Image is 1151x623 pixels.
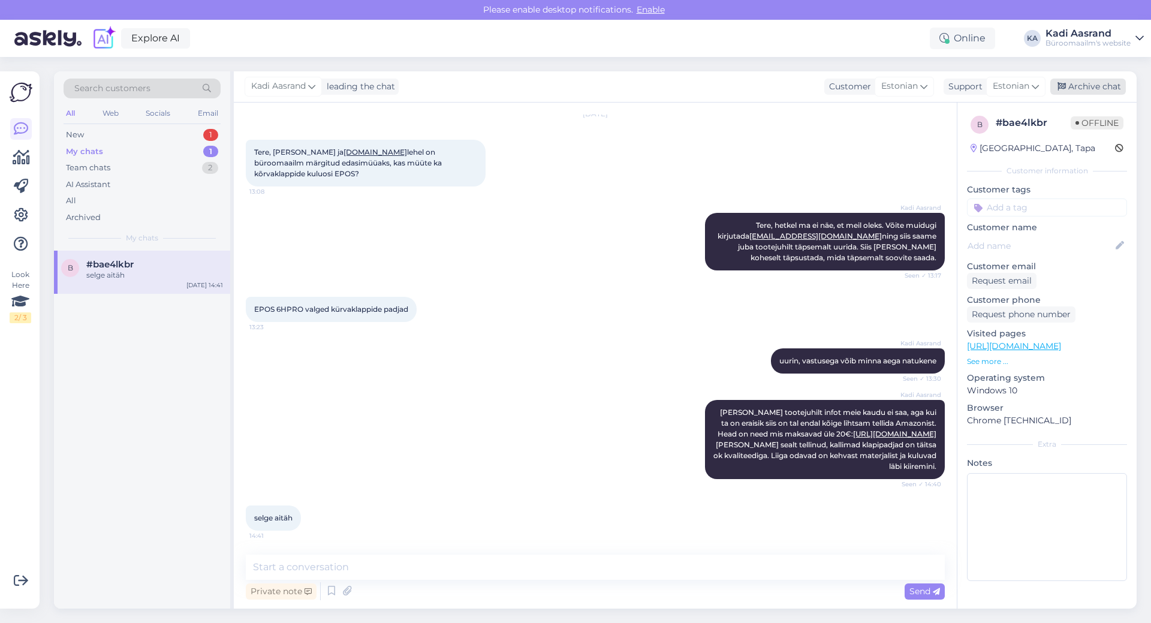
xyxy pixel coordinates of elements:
span: Seen ✓ 13:30 [896,374,941,383]
div: [DATE] 14:41 [186,281,223,290]
span: b [68,263,73,272]
div: Kadi Aasrand [1045,29,1131,38]
div: Private note [246,583,317,600]
span: Send [909,586,940,597]
p: See more ... [967,356,1127,367]
a: Explore AI [121,28,190,49]
span: Estonian [881,80,918,93]
input: Add name [968,239,1113,252]
div: Customer information [967,165,1127,176]
a: [DOMAIN_NAME] [344,148,407,156]
div: selge aitäh [86,270,223,281]
div: 2 [202,162,218,174]
span: 13:08 [249,187,294,196]
span: [PERSON_NAME] tootejuhilt infot meie kaudu ei saa, aga kui ta on eraisik siis on tal endal kõige ... [713,408,938,471]
div: Archived [66,212,101,224]
span: Kadi Aasrand [896,203,941,212]
span: My chats [126,233,158,243]
div: Extra [967,439,1127,450]
p: Customer name [967,221,1127,234]
span: Seen ✓ 13:17 [896,271,941,280]
div: All [64,106,77,121]
p: Browser [967,402,1127,414]
span: Tere, [PERSON_NAME] ja lehel on büroomaailm märgitud edasimüüaks, kas müüte ka kõrvaklappide kulu... [254,148,444,178]
div: Büroomaailm's website [1045,38,1131,48]
div: Request email [967,273,1036,289]
div: Online [930,28,995,49]
p: Customer email [967,260,1127,273]
div: AI Assistant [66,179,110,191]
span: Offline [1071,116,1123,130]
span: Seen ✓ 14:40 [896,480,941,489]
img: explore-ai [91,26,116,51]
p: Customer phone [967,294,1127,306]
span: 14:41 [249,531,294,540]
a: [EMAIL_ADDRESS][DOMAIN_NAME] [749,231,882,240]
div: Email [195,106,221,121]
div: New [66,129,84,141]
span: Estonian [993,80,1029,93]
div: 1 [203,129,218,141]
span: Search customers [74,82,150,95]
span: Enable [633,4,668,15]
div: 1 [203,146,218,158]
p: Operating system [967,372,1127,384]
p: Visited pages [967,327,1127,340]
a: Kadi AasrandBüroomaailm's website [1045,29,1144,48]
div: Archive chat [1050,79,1126,95]
span: 13:23 [249,323,294,332]
div: KA [1024,30,1041,47]
div: Socials [143,106,173,121]
span: Kadi Aasrand [896,339,941,348]
div: 2 / 3 [10,312,31,323]
div: Support [944,80,983,93]
span: Kadi Aasrand [896,390,941,399]
div: Look Here [10,269,31,323]
div: Request phone number [967,306,1075,323]
p: Chrome [TECHNICAL_ID] [967,414,1127,427]
span: selge aitäh [254,513,293,522]
img: Askly Logo [10,81,32,104]
span: b [977,120,983,129]
div: # bae4lkbr [996,116,1071,130]
span: Kadi Aasrand [251,80,306,93]
input: Add a tag [967,198,1127,216]
div: leading the chat [322,80,395,93]
div: All [66,195,76,207]
div: Web [100,106,121,121]
span: Tere, hetkel ma ei näe, et meil oleks. Võite muidugi kirjutada ning siis saame juba tootejuhilt t... [718,221,938,262]
p: Windows 10 [967,384,1127,397]
div: My chats [66,146,103,158]
div: [GEOGRAPHIC_DATA], Tapa [971,142,1095,155]
span: #bae4lkbr [86,259,134,270]
a: [URL][DOMAIN_NAME] [967,341,1061,351]
p: Customer tags [967,183,1127,196]
span: uurin, vastusega võib minna aega natukene [779,356,936,365]
span: EPOS 6HPRO valged kürvaklappide padjad [254,305,408,314]
div: Customer [824,80,871,93]
a: [URL][DOMAIN_NAME] [853,429,936,438]
p: Notes [967,457,1127,469]
div: Team chats [66,162,110,174]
